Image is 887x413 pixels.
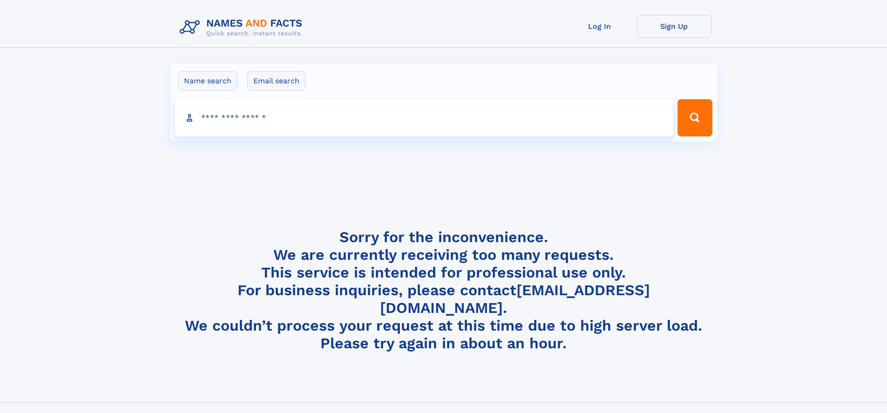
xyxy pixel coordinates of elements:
[637,15,711,38] a: Sign Up
[562,15,637,38] a: Log In
[176,228,711,352] h4: Sorry for the inconvenience. We are currently receiving too many requests. This service is intend...
[175,99,674,136] input: search input
[176,15,310,40] img: Logo Names and Facts
[247,71,305,91] label: Email search
[178,71,237,91] label: Name search
[380,281,650,317] a: [EMAIL_ADDRESS][DOMAIN_NAME]
[677,99,712,136] button: Search Button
